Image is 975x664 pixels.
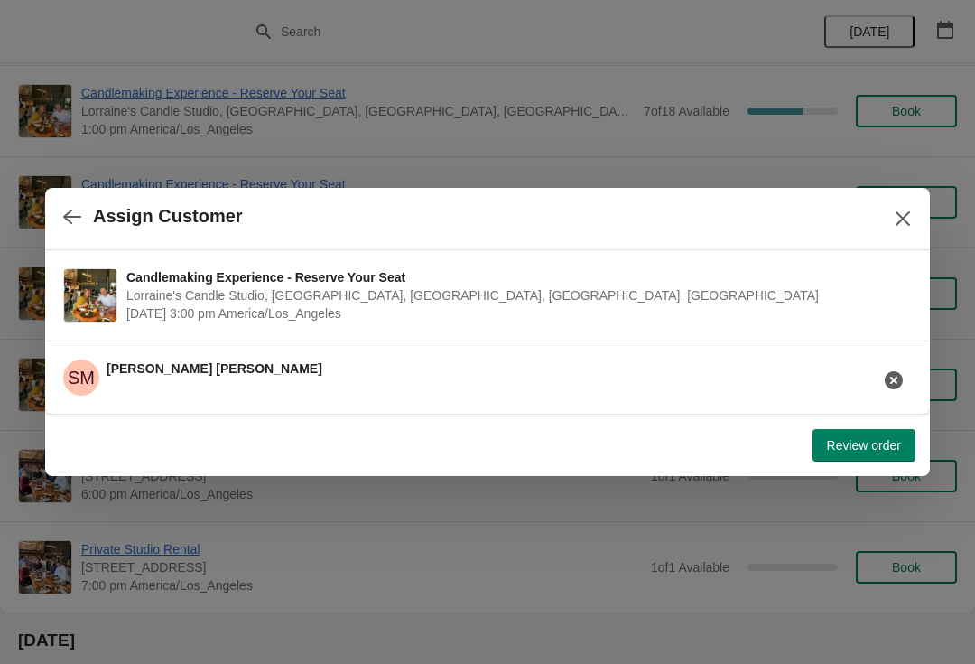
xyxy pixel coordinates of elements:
text: SM [68,368,95,388]
img: Candlemaking Experience - Reserve Your Seat | Lorraine's Candle Studio, Market Street, Pacific Be... [64,269,116,322]
span: Review order [827,438,901,453]
span: Shannon [63,360,99,396]
span: Candlemaking Experience - Reserve Your Seat [126,268,903,286]
h2: Assign Customer [93,206,243,227]
button: Review order [812,429,915,462]
span: [PERSON_NAME] [PERSON_NAME] [107,361,322,376]
span: Lorraine's Candle Studio, [GEOGRAPHIC_DATA], [GEOGRAPHIC_DATA], [GEOGRAPHIC_DATA], [GEOGRAPHIC_DATA] [126,286,903,304]
span: [DATE] 3:00 pm America/Los_Angeles [126,304,903,323]
button: Close [887,202,919,235]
